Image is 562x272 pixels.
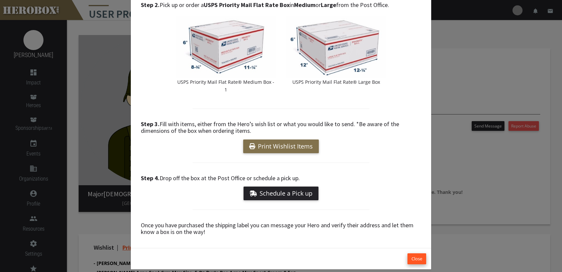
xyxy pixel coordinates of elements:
b: Step 3. [141,120,160,128]
h4: Once you have purchased the shipping label you can message your Hero and verify their address and... [141,222,421,235]
p: USPS Priority Mail Flat Rate® Medium Box - 1 [176,78,276,93]
button: Close [407,253,426,264]
b: USPS Priority Mail Flat Rate Box [204,1,290,9]
h4: Drop off the box at the Post Office or schedule a pick up. [141,175,421,182]
p: USPS Priority Mail Flat Rate® Large Box [286,78,386,86]
b: Step 2. [141,1,160,9]
img: USPS_MediumFlatRateBox1.jpeg [176,16,276,78]
b: Step 4. [141,174,160,182]
h4: Pick up or order a in or from the Post Office. [141,2,421,8]
a: Print Wishlist Items [243,140,319,153]
b: Large [321,1,336,9]
b: Medium [294,1,315,9]
img: USPS_LargeFlatRateBox.jpeg [286,16,386,78]
h4: Fill with items, either from the Hero’s wish list or what you would like to send. *Be aware of th... [141,121,421,134]
a: Schedule a Pick up [244,187,319,200]
a: USPS Priority Mail Flat Rate® Medium Box - 1 [176,16,276,93]
a: USPS Priority Mail Flat Rate® Large Box [286,16,386,86]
